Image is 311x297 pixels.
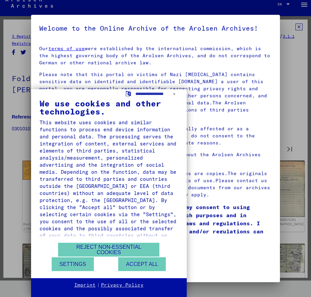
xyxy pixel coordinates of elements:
button: Accept all [118,257,166,271]
div: We use cookies and other technologies. [40,99,178,115]
button: Reject non-essential cookies [58,243,159,257]
div: This website uses cookies and similar functions to process end device information and personal da... [40,119,178,246]
a: Imprint [74,282,96,289]
a: Privacy Policy [101,282,144,289]
button: Settings [52,257,94,271]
